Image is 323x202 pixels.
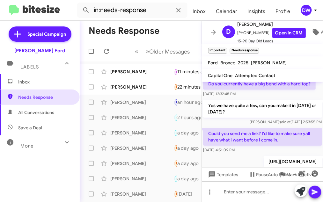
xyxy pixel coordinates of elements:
[250,119,322,124] span: [PERSON_NAME] [DATE] 2:53:55 PM
[242,2,271,21] a: Insights
[20,143,33,149] span: More
[20,64,39,70] span: Labels
[177,69,214,75] div: 11 minutes ago
[110,84,174,90] div: [PERSON_NAME]
[131,45,143,58] button: Previous
[211,2,242,21] a: Calendar
[174,175,177,182] div: GM. No follow up meeting yet. The Out the door price was high. I am still looking for my vehicle ...
[15,47,65,54] div: [PERSON_NAME] Ford
[244,169,274,180] button: Pause
[238,38,306,44] span: 15-90 Day Old Leads
[301,5,312,16] div: DW
[208,60,218,66] span: Ford
[28,31,66,37] span: Special Campaign
[177,145,204,151] div: a day ago
[174,114,177,121] div: I'll wait
[77,3,187,18] input: Search
[207,169,239,180] span: Templates
[176,85,203,89] span: Needs Response
[208,48,227,54] small: Important
[132,45,194,58] nav: Page navigation example
[177,176,204,182] div: a day ago
[174,98,177,106] div: This is a list of used cars.
[238,60,249,66] span: 2025
[203,148,235,152] span: [DATE] 4:51:09 PM
[203,100,322,118] p: Yes we have quite a few, can you make it in [DATE] or [DATE]?
[176,70,193,74] span: Call Them
[177,160,204,167] div: a day ago
[110,130,174,136] div: [PERSON_NAME]
[271,2,296,21] a: Profile
[176,100,193,104] span: Important
[142,45,194,58] button: Next
[208,73,233,78] span: Capital One
[203,128,322,146] p: Could you send me a link? I'd like to make sure yall have what I want before I come in.
[187,2,211,21] a: Inbox
[235,73,275,78] span: Attempted Contact
[176,161,203,165] span: Needs Response
[174,160,177,167] div: Nah
[174,129,177,136] div: Not sure yet
[18,79,72,85] span: Inbox
[251,60,287,66] span: [PERSON_NAME]
[296,5,316,16] button: DW
[174,68,177,76] div: Inbound Call
[110,191,174,197] div: [PERSON_NAME]
[146,47,150,55] span: »
[263,169,304,180] button: Auto Fields
[110,176,174,182] div: [PERSON_NAME]
[110,69,174,75] div: [PERSON_NAME]
[177,114,208,121] div: 2 hours ago
[176,131,187,135] span: 🔥 Hot
[176,177,187,181] span: 🔥 Hot
[9,26,71,42] a: Special Campaign
[18,125,42,131] span: Save a Deal
[226,27,231,37] span: D
[110,99,174,105] div: [PERSON_NAME]
[177,191,198,197] div: [DATE]
[177,99,209,105] div: an hour ago
[238,28,306,38] span: [PHONE_NUMBER]
[110,114,174,121] div: [PERSON_NAME]
[268,169,299,180] span: Auto Fields
[174,144,177,152] div: Unfortunately I can't. I believe the transmission is slipping and I don't trust driving it.
[110,145,174,151] div: [PERSON_NAME]
[221,60,236,66] span: Bronco
[177,84,216,90] div: 22 minutes ago
[176,115,187,119] span: 🔥 Hot
[272,28,306,38] a: Open in CRM
[203,91,236,96] span: [DATE] 12:32:48 PM
[18,109,54,116] span: All Conversations
[176,146,203,150] span: Needs Response
[18,94,72,100] span: Needs Response
[110,160,174,167] div: [PERSON_NAME]
[279,119,290,124] span: said at
[263,156,322,167] p: [URL][DOMAIN_NAME]
[150,48,190,55] span: Older Messages
[89,26,159,36] h1: Needs Response
[177,130,204,136] div: a day ago
[202,169,244,180] button: Templates
[238,20,306,28] span: [PERSON_NAME]
[174,83,177,90] div: 4 hours away bit interested . Looking for f150 king ranch new. Internet shows 69,590. How would t...
[203,78,316,90] p: Do you currently have a big bend with a hard top?
[176,192,203,196] span: Needs Response
[174,190,177,198] div: Hi. Yes it was.
[135,47,139,55] span: «
[230,48,259,54] small: Needs Response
